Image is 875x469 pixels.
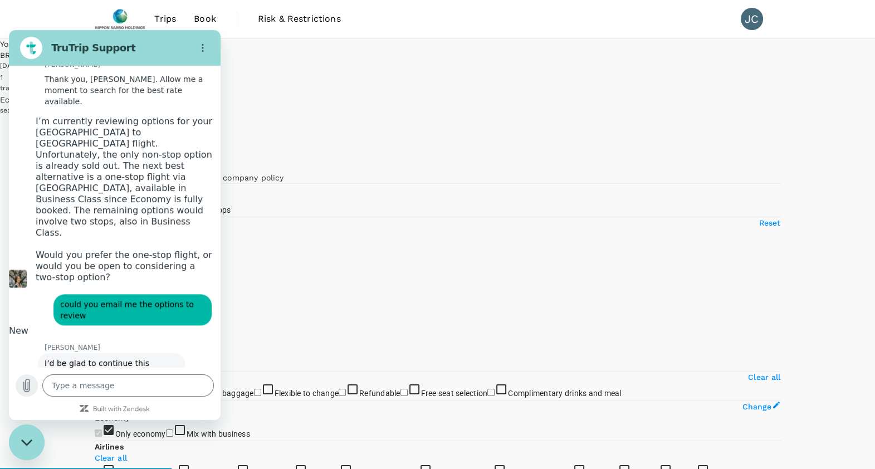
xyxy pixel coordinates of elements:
[487,389,495,396] input: Complimentary drinks and meal
[27,86,205,253] div: I’m currently reviewing options for your [GEOGRAPHIC_DATA] to [GEOGRAPHIC_DATA] flight. Unfortuna...
[9,30,221,420] iframe: Messaging window
[154,12,176,26] span: Trips
[9,424,45,460] iframe: Button to launch messaging window, conversation in progress
[51,268,196,291] span: could you email me the options to review
[187,429,250,438] span: Mix with business
[400,389,408,396] input: Free seat selection
[36,328,169,372] span: I’d be glad to continue this conversation over email so I can share the options with more detail,...
[95,150,781,161] p: Policy
[194,12,216,26] span: Book
[115,429,166,438] span: Only economy
[742,402,772,411] span: Change
[339,389,346,396] input: Refundable
[95,412,781,423] p: Economy
[95,429,102,437] input: Only economy
[7,344,29,367] button: Upload file
[190,389,254,398] span: Checked baggage
[95,172,781,183] p: Show flights that are hidden by company policy
[95,344,781,358] p: Duration
[759,217,781,228] p: Reset
[95,264,781,277] p: Take off time
[95,304,781,317] p: Landing time
[95,7,146,31] img: Nippon Sanso Holdings Singapore Pte Ltd
[166,429,173,437] input: Mix with business
[508,389,621,398] span: Complimentary drinks and meal
[275,389,339,398] span: Flexible to change
[254,389,261,396] input: Flexible to change
[95,452,781,463] p: Clear all
[36,43,205,77] span: Thank you, [PERSON_NAME]. Allow me a moment to search for the best rate available.
[741,8,763,30] div: JC
[359,389,400,398] span: Refundable
[748,372,780,383] p: Clear all
[36,313,212,322] p: [PERSON_NAME]
[421,389,488,398] span: Free seat selection
[258,12,341,26] span: Risk & Restrictions
[95,442,124,451] strong: Airlines
[84,376,141,383] a: Built with Zendesk: Visit the Zendesk website in a new tab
